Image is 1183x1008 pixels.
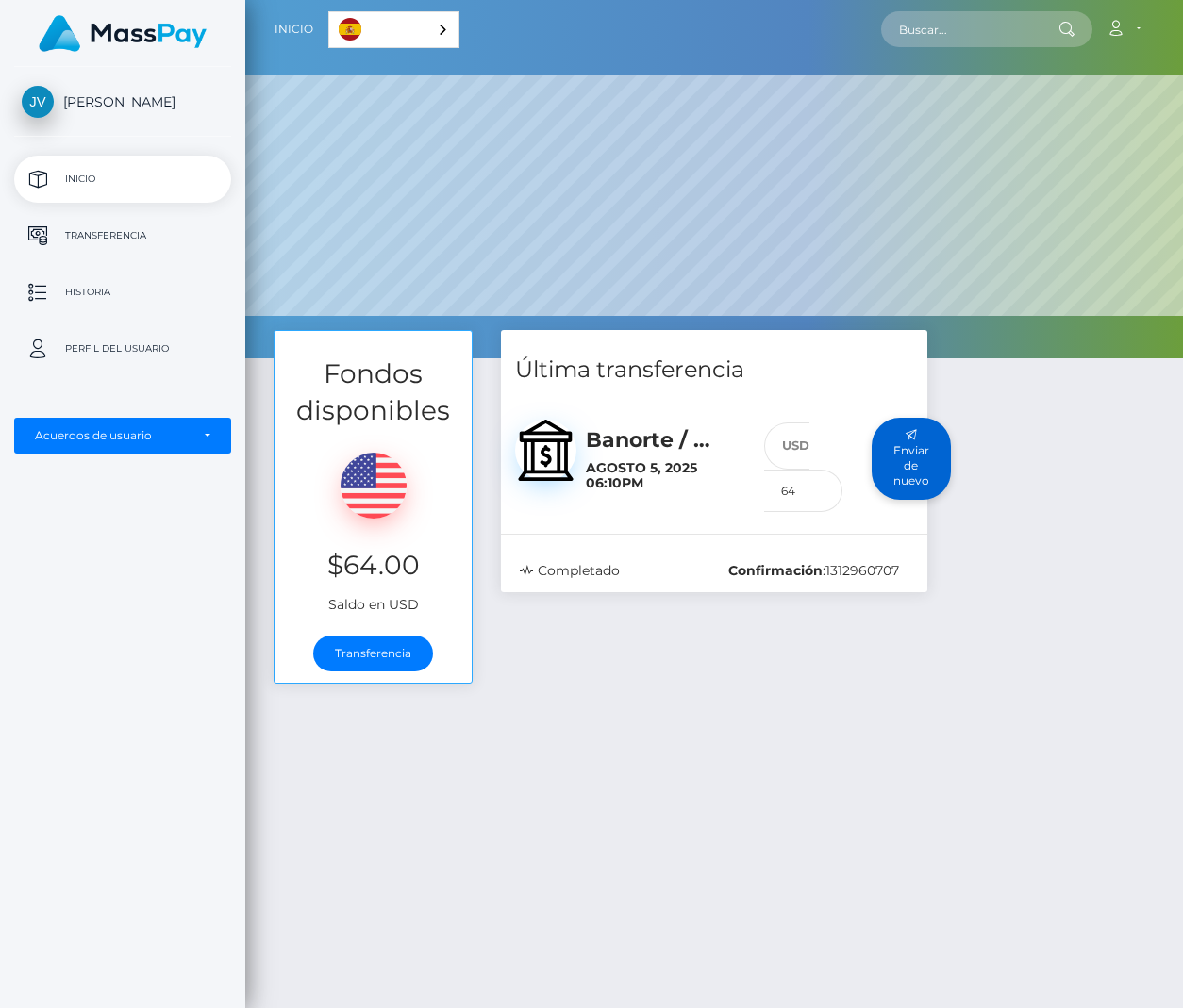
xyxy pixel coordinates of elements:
[39,15,207,52] img: MassPay
[764,422,809,471] div: USD
[714,561,923,581] div: :
[14,212,231,259] a: Transferencia
[329,12,458,47] a: Español
[14,269,231,316] a: Historia
[515,420,576,481] img: bank.svg
[14,93,231,110] span: [PERSON_NAME]
[872,418,951,500] button: Enviar de nuevo
[275,429,472,624] div: Saldo en USD
[14,418,231,454] button: Acuerdos de usuario
[35,428,190,443] div: Acuerdos de usuario
[22,222,224,250] p: Transferencia
[22,165,224,193] p: Inicio
[14,325,231,372] a: Perfil del usuario
[586,460,735,492] h6: Agosto 5, 2025 06:10PM
[881,11,1058,47] input: Buscar...
[728,562,823,579] b: Confirmación
[764,470,842,512] input: 64.00
[275,355,472,429] h3: Fondos disponibles
[341,453,407,519] img: USD.png
[275,9,313,49] a: Inicio
[22,278,224,306] p: Historia
[586,426,735,455] h5: Banorte / MXN
[825,562,899,579] span: 1312960707
[506,561,714,581] div: Completado
[328,11,459,48] div: Language
[289,547,458,584] h3: $64.00
[22,335,224,363] p: Perfil del usuario
[515,354,913,387] h4: Última transferencia
[14,156,231,203] a: Inicio
[313,636,433,671] a: Transferencia
[328,11,459,48] aside: Language selected: Español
